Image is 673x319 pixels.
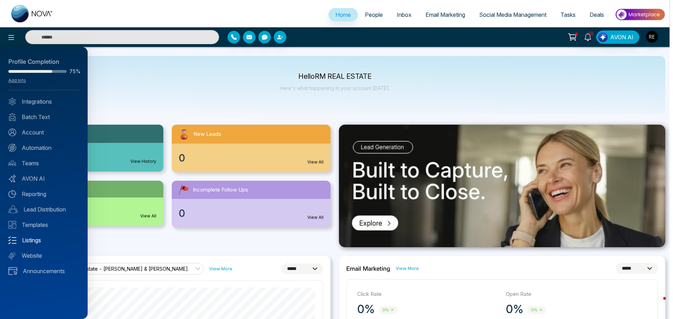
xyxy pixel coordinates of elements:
a: Lead Distribution [8,205,79,214]
iframe: Intercom live chat [649,295,666,312]
div: Profile Completion [8,57,79,67]
a: Integrations [8,97,79,106]
img: Lead-dist.svg [8,206,18,213]
img: Avon-AI.svg [8,175,16,182]
img: Account.svg [8,129,16,136]
a: Reporting [8,190,79,198]
img: announcements.svg [8,267,17,275]
a: AVON AI [8,174,79,183]
img: Reporting.svg [8,190,16,198]
a: Add Info [8,78,26,83]
img: Automation.svg [8,144,16,152]
img: Website.svg [8,252,16,259]
a: Batch Text [8,113,79,121]
img: team.svg [8,159,16,167]
a: Automation [8,144,79,152]
a: Listings [8,236,79,244]
a: Templates [8,221,79,229]
a: Website [8,251,79,260]
a: Announcements [8,267,79,275]
img: batch_text_white.png [8,113,16,121]
img: Templates.svg [8,221,16,229]
a: Teams [8,159,79,167]
a: Account [8,128,79,137]
img: Listings.svg [8,236,16,244]
img: Integrated.svg [8,98,16,105]
span: 75% [69,69,79,74]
